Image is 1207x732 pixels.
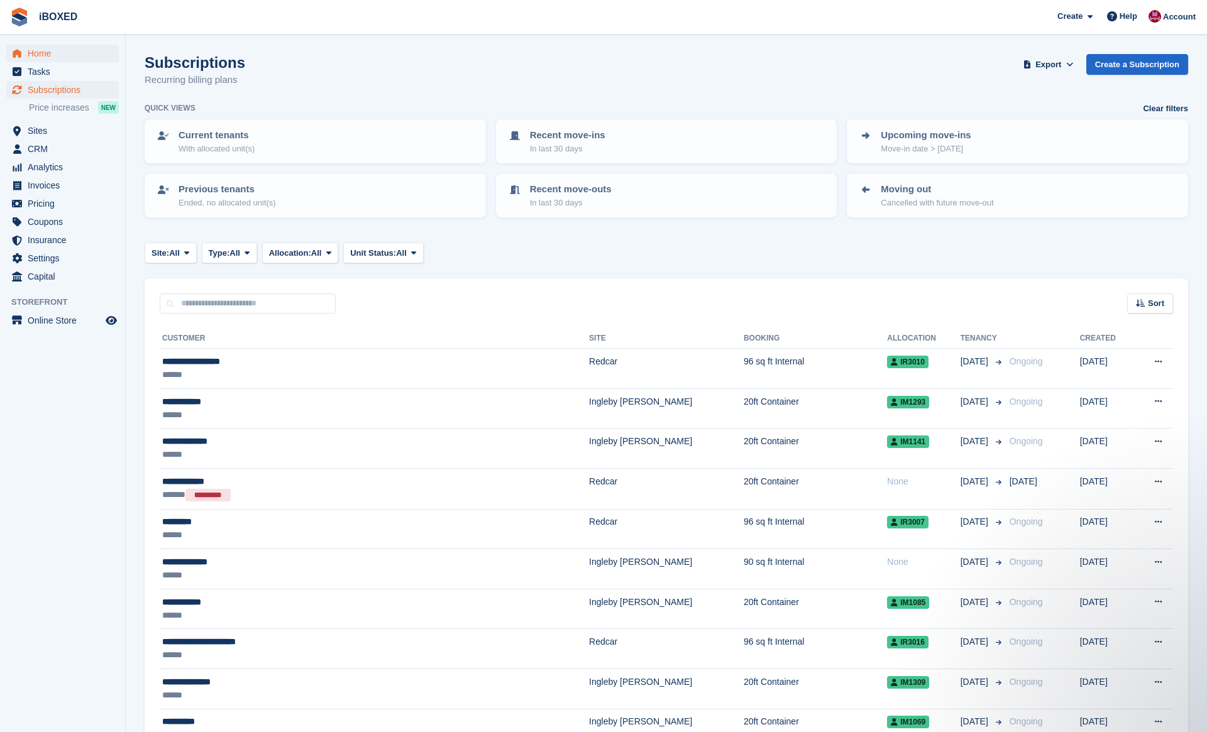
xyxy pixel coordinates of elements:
[209,247,230,259] span: Type:
[589,468,744,509] td: Redcar
[881,128,971,143] p: Upcoming move-ins
[744,629,887,669] td: 96 sq ft Internal
[28,195,103,212] span: Pricing
[961,475,991,488] span: [DATE]
[887,435,929,448] span: IM1141
[1148,297,1164,310] span: Sort
[961,675,991,689] span: [DATE]
[1080,468,1134,509] td: [DATE]
[887,396,929,408] span: IM1293
[29,102,89,114] span: Price increases
[28,63,103,80] span: Tasks
[1080,509,1134,549] td: [DATE]
[229,247,240,259] span: All
[744,388,887,429] td: 20ft Container
[269,247,311,259] span: Allocation:
[145,54,245,71] h1: Subscriptions
[744,349,887,389] td: 96 sq ft Internal
[744,468,887,509] td: 20ft Container
[589,589,744,629] td: Ingleby [PERSON_NAME]
[530,182,612,197] p: Recent move-outs
[1010,436,1043,446] span: Ongoing
[1080,629,1134,669] td: [DATE]
[497,175,836,216] a: Recent move-outs In last 30 days
[1010,677,1043,687] span: Ongoing
[589,429,744,469] td: Ingleby [PERSON_NAME]
[530,128,605,143] p: Recent move-ins
[10,8,29,26] img: stora-icon-8386f47178a22dfd0bd8f6a31ec36ba5ce8667c1dd55bd0f319d3a0aa187defe.svg
[887,596,929,609] span: IM1085
[1120,10,1137,23] span: Help
[28,140,103,158] span: CRM
[6,231,119,249] a: menu
[104,313,119,328] a: Preview store
[1021,54,1076,75] button: Export
[152,247,169,259] span: Site:
[887,555,960,569] div: None
[1010,516,1043,527] span: Ongoing
[28,268,103,285] span: Capital
[6,249,119,267] a: menu
[6,213,119,231] a: menu
[1080,388,1134,429] td: [DATE]
[1080,349,1134,389] td: [DATE]
[34,6,82,27] a: iBOXED
[145,102,196,114] h6: Quick views
[961,329,1005,349] th: Tenancy
[179,182,276,197] p: Previous tenants
[961,715,991,728] span: [DATE]
[311,247,322,259] span: All
[350,247,396,259] span: Unit Status:
[160,329,589,349] th: Customer
[744,549,887,589] td: 90 sq ft Internal
[1010,396,1043,407] span: Ongoing
[1163,11,1196,23] span: Account
[744,509,887,549] td: 96 sq ft Internal
[887,636,929,648] span: IR3016
[881,197,993,209] p: Cancelled with future move-out
[1086,54,1188,75] a: Create a Subscription
[146,121,485,162] a: Current tenants With allocated unit(s)
[1149,10,1161,23] img: Amanda Forder
[1010,557,1043,567] span: Ongoing
[179,128,255,143] p: Current tenants
[6,158,119,176] a: menu
[881,143,971,155] p: Move-in date > [DATE]
[1080,429,1134,469] td: [DATE]
[28,231,103,249] span: Insurance
[28,249,103,267] span: Settings
[589,629,744,669] td: Redcar
[887,716,929,728] span: IM1069
[28,122,103,139] span: Sites
[589,388,744,429] td: Ingleby [PERSON_NAME]
[589,549,744,589] td: Ingleby [PERSON_NAME]
[961,515,991,528] span: [DATE]
[530,143,605,155] p: In last 30 days
[848,121,1187,162] a: Upcoming move-ins Move-in date > [DATE]
[6,177,119,194] a: menu
[887,329,960,349] th: Allocation
[6,45,119,62] a: menu
[744,329,887,349] th: Booking
[589,669,744,709] td: Ingleby [PERSON_NAME]
[961,555,991,569] span: [DATE]
[179,143,255,155] p: With allocated unit(s)
[1080,549,1134,589] td: [DATE]
[1035,58,1061,71] span: Export
[1010,716,1043,726] span: Ongoing
[169,247,180,259] span: All
[1010,476,1037,486] span: [DATE]
[262,243,339,263] button: Allocation: All
[6,63,119,80] a: menu
[530,197,612,209] p: In last 30 days
[146,175,485,216] a: Previous tenants Ended, no allocated unit(s)
[28,213,103,231] span: Coupons
[1143,102,1188,115] a: Clear filters
[887,516,929,528] span: IR3007
[887,475,960,488] div: None
[28,158,103,176] span: Analytics
[589,349,744,389] td: Redcar
[179,197,276,209] p: Ended, no allocated unit(s)
[1010,636,1043,647] span: Ongoing
[29,101,119,114] a: Price increases NEW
